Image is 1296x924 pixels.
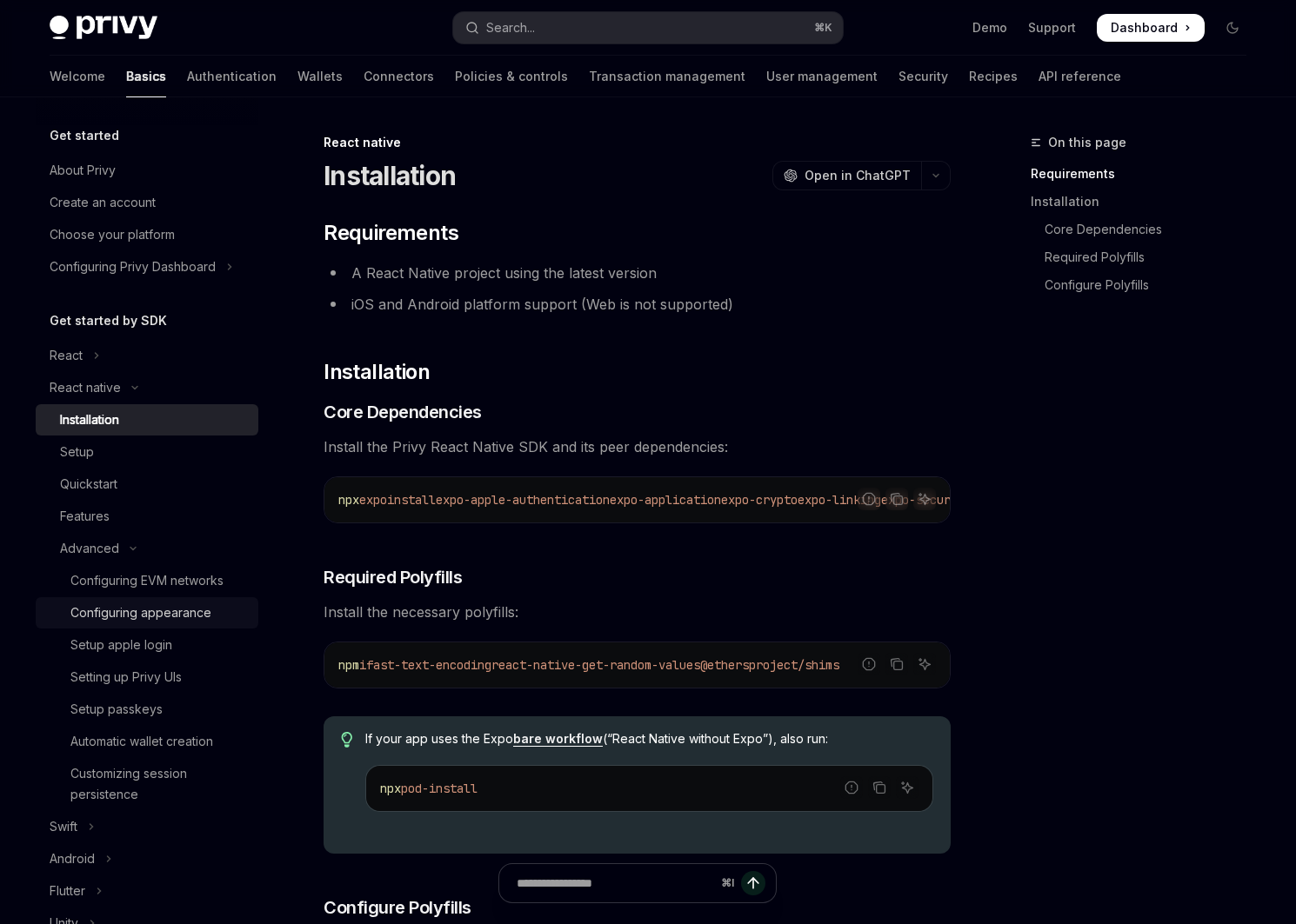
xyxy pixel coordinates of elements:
[36,597,258,628] a: Configuring appearance
[1031,216,1260,243] a: Core Dependencies
[324,292,951,316] li: iOS and Android platform support (Web is not supported)
[60,474,117,495] div: Quickstart
[359,492,387,508] span: expo
[486,17,535,38] div: Search...
[70,667,182,688] div: Setting up Privy UIs
[60,538,119,559] div: Advanced
[50,848,95,869] div: Android
[341,732,353,748] svg: Tip
[1039,56,1121,97] a: API reference
[324,160,456,191] h1: Installation
[899,56,948,97] a: Security
[1097,14,1205,42] a: Dashboard
[50,816,77,837] div: Swift
[772,161,921,190] button: Open in ChatGPT
[455,56,568,97] a: Policies & controls
[50,125,119,146] h5: Get started
[324,219,458,247] span: Requirements
[1031,188,1260,216] a: Installation
[338,657,359,673] span: npm
[36,501,258,532] a: Features
[814,21,832,35] span: ⌘ K
[50,160,116,181] div: About Privy
[365,730,933,748] span: If your app uses the Expo (“React Native without Expo”), also run:
[840,776,863,799] button: Report incorrect code
[187,56,277,97] a: Authentication
[324,435,951,459] span: Install the Privy React Native SDK and its peer dependencies:
[868,776,891,799] button: Copy the contents from the code block
[972,19,1007,37] a: Demo
[513,731,603,747] a: bare workflow
[324,565,462,589] span: Required Polyfills
[798,492,881,508] span: expo-linking
[50,377,121,398] div: React native
[36,694,258,725] a: Setup passkeys
[610,492,721,508] span: expo-application
[36,155,258,186] a: About Privy
[1028,19,1076,37] a: Support
[1031,243,1260,271] a: Required Polyfills
[969,56,1018,97] a: Recipes
[36,469,258,500] a: Quickstart
[36,404,258,435] a: Installation
[70,731,213,752] div: Automatic wallet creation
[858,488,880,510] button: Report incorrect code
[913,653,936,675] button: Ask AI
[380,781,401,796] span: npx
[913,488,936,510] button: Ask AI
[700,657,839,673] span: @ethersproject/shims
[324,134,951,151] div: React native
[885,653,908,675] button: Copy the contents from the code block
[70,699,163,720] div: Setup passkeys
[324,358,430,386] span: Installation
[36,436,258,468] a: Setup
[1219,14,1246,42] button: Toggle dark mode
[36,219,258,250] a: Choose your platform
[60,442,94,462] div: Setup
[364,56,434,97] a: Connectors
[50,16,157,40] img: dark logo
[36,187,258,218] a: Create an account
[36,340,258,371] button: Toggle React section
[36,843,258,874] button: Toggle Android section
[1031,271,1260,299] a: Configure Polyfills
[721,492,798,508] span: expo-crypto
[36,629,258,661] a: Setup apple login
[36,726,258,757] a: Automatic wallet creation
[126,56,166,97] a: Basics
[324,400,482,424] span: Core Dependencies
[36,811,258,842] button: Toggle Swift section
[50,192,156,213] div: Create an account
[36,565,258,596] a: Configuring EVM networks
[50,56,105,97] a: Welcome
[881,492,999,508] span: expo-secure-store
[1031,160,1260,188] a: Requirements
[70,570,224,591] div: Configuring EVM networks
[766,56,878,97] a: User management
[70,635,172,655] div: Setup apple login
[324,261,951,285] li: A React Native project using the latest version
[60,409,119,430] div: Installation
[60,506,110,527] div: Features
[36,251,258,283] button: Toggle Configuring Privy Dashboard section
[36,372,258,403] button: Toggle React native section
[366,657,491,673] span: fast-text-encoding
[36,661,258,693] a: Setting up Privy UIs
[491,657,700,673] span: react-native-get-random-values
[36,758,258,810] a: Customizing session persistence
[1111,19,1178,37] span: Dashboard
[297,56,343,97] a: Wallets
[436,492,610,508] span: expo-apple-authentication
[50,345,83,366] div: React
[589,56,745,97] a: Transaction management
[1048,132,1126,153] span: On this page
[741,871,765,895] button: Send message
[50,310,167,331] h5: Get started by SDK
[387,492,436,508] span: install
[858,653,880,675] button: Report incorrect code
[453,12,843,43] button: Open search
[338,492,359,508] span: npx
[401,781,478,796] span: pod-install
[517,864,714,902] input: Ask a question...
[50,881,85,901] div: Flutter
